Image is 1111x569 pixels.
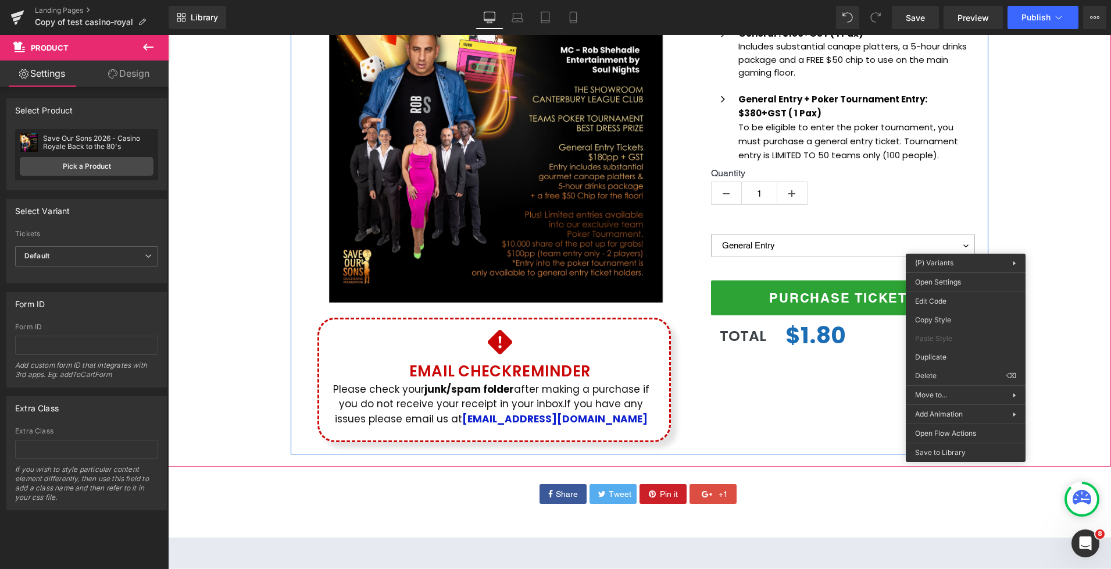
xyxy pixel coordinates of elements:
a: Tablet [531,6,559,29]
img: pImage [20,133,38,152]
button: Redo [864,6,887,29]
p: Please check your after making a purchase if you do not receive your receipt in your inbox. [160,347,486,392]
span: Duplicate [915,352,1016,362]
div: Save Our Sons 2026 - Casino Royale Back to the 80's [43,134,153,151]
button: Undo [836,6,859,29]
span: junk/spam folder [256,347,346,361]
p: Email Check [178,328,486,345]
span: Library [191,12,218,23]
a: Preview [944,6,1003,29]
button: Publish [1008,6,1078,29]
p: To be eligible to enter the poker tournament, you must purchase a general entry ticket. Tournamen... [570,86,805,127]
label: Quantity [543,133,805,147]
span: Move to... [915,390,1013,400]
div: Add custom form ID that integrates with 3rd apps. Eg: addToCartForm [15,361,158,387]
p: Includes substantial canape platters, a 5-hour drinks package and a FREE $50 chip to use on the m... [570,5,805,45]
span: Product [31,43,69,52]
span: $1.80 [617,284,678,318]
span: Share [385,453,410,465]
span: Reminder [344,326,423,347]
div: If you wish to style particular content element differently, then use this field to add a class n... [15,465,158,510]
div: Form ID [15,293,45,309]
button: Purchase Tickets [543,246,807,280]
span: Tweet [438,453,463,465]
div: Extra Class [15,427,158,435]
span: Pin it [489,453,510,465]
span: Edit Code [915,296,1016,307]
span: +1 [548,453,560,465]
a: Pick a Product [20,157,153,176]
span: Save [906,12,925,24]
span: ⌫ [1006,371,1016,381]
span: Paste Style [915,333,1016,344]
span: 8 [1095,529,1105,539]
strong: General Entry + Poker Tournament Entry: [570,58,759,70]
a: Laptop [503,6,531,29]
iframe: Intercom live chat [1071,529,1099,557]
span: Publish [1021,13,1051,22]
span: Open Flow Actions [915,428,1016,439]
a: New Library [169,6,226,29]
b: Default [24,251,49,260]
span: Copy Style [915,315,1016,325]
a: +1 [521,449,569,469]
span: Save to Library [915,447,1016,458]
label: Tickets [15,230,158,241]
span: Copy of test casino-royal [35,17,133,27]
p: TOTAL [552,281,601,322]
span: $380+GST ( 1 Pax) [570,72,653,84]
a: Tweet [421,449,469,469]
div: Extra Class [15,397,59,413]
div: Select Variant [15,200,70,216]
span: If you have any issues please email us at [167,362,476,391]
span: (P) Variants [915,258,953,267]
div: Select Product [15,99,73,115]
a: Mobile [559,6,587,29]
span: Open Settings [915,277,1016,287]
label: Tickets [543,185,807,199]
span: Add Animation [915,409,1013,419]
span: Preview [958,12,989,24]
a: Pin it [471,449,519,469]
a: [EMAIL_ADDRESS][DOMAIN_NAME] [294,377,480,391]
span: Purchase Tickets [601,255,748,271]
button: More [1083,6,1106,29]
a: Design [87,61,171,87]
a: Share [371,449,419,469]
a: Desktop [476,6,503,29]
a: Landing Pages [35,6,169,15]
span: Delete [915,371,1006,381]
div: Form ID [15,323,158,331]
